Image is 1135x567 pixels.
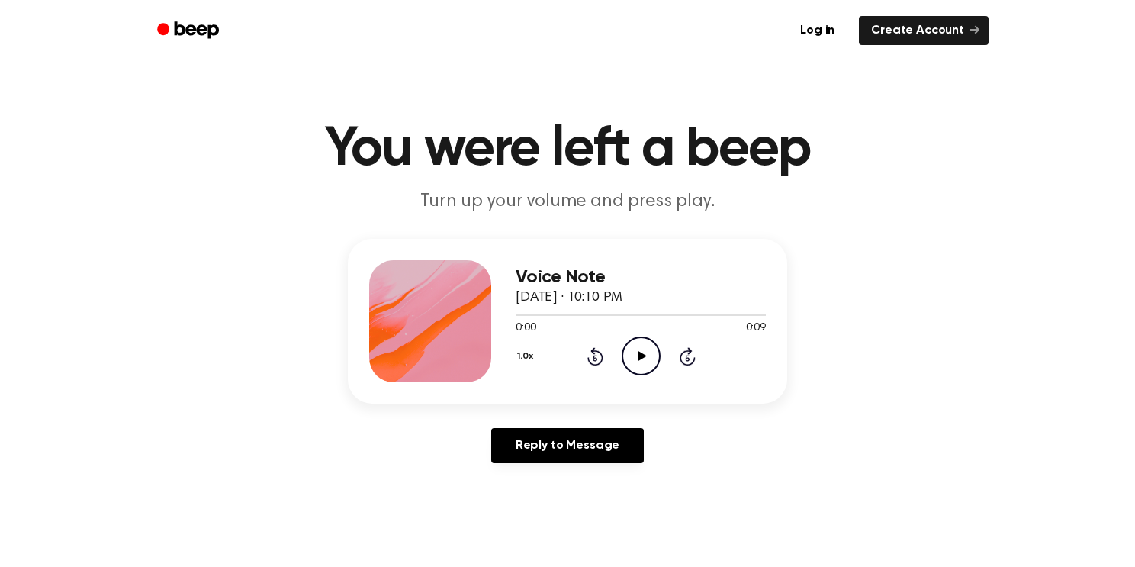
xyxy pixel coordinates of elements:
[859,16,989,45] a: Create Account
[146,16,233,46] a: Beep
[491,428,644,463] a: Reply to Message
[275,189,860,214] p: Turn up your volume and press play.
[516,343,539,369] button: 1.0x
[516,321,535,337] span: 0:00
[516,267,766,288] h3: Voice Note
[746,321,766,337] span: 0:09
[785,13,850,48] a: Log in
[516,291,622,304] span: [DATE] · 10:10 PM
[177,122,958,177] h1: You were left a beep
